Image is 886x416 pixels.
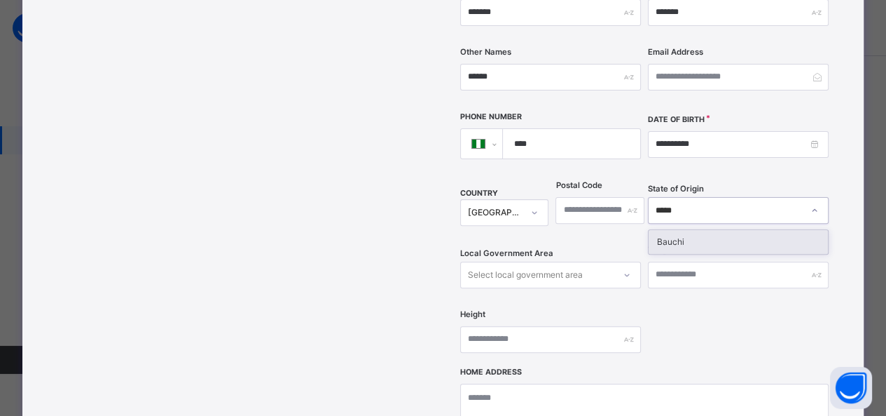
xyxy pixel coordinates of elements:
label: Other Names [460,46,511,58]
div: Select local government area [468,262,583,288]
label: Home Address [460,367,522,378]
label: Height [460,309,485,321]
span: COUNTRY [460,189,498,198]
span: State of Origin [648,183,704,195]
label: Phone Number [460,112,522,123]
div: [GEOGRAPHIC_DATA] [468,206,522,219]
button: Open asap [830,367,872,409]
label: Email Address [648,46,703,58]
span: Local Government Area [460,248,553,260]
div: Bauchi [649,230,828,254]
label: Postal Code [555,180,602,192]
label: Date of Birth [648,114,705,126]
